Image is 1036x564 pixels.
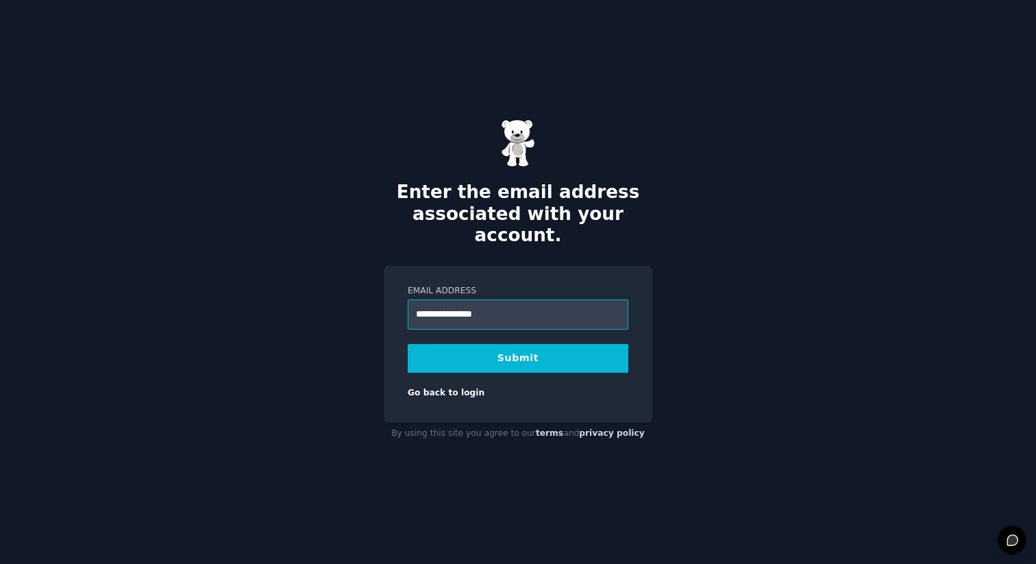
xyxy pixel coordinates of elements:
[536,428,563,438] a: terms
[384,423,652,445] div: By using this site you agree to our and
[384,182,652,247] h2: Enter the email address associated with your account.
[501,119,535,167] img: Gummy Bear
[408,388,484,397] a: Go back to login
[408,344,628,373] button: Submit
[408,285,628,297] label: Email Address
[579,428,645,438] a: privacy policy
